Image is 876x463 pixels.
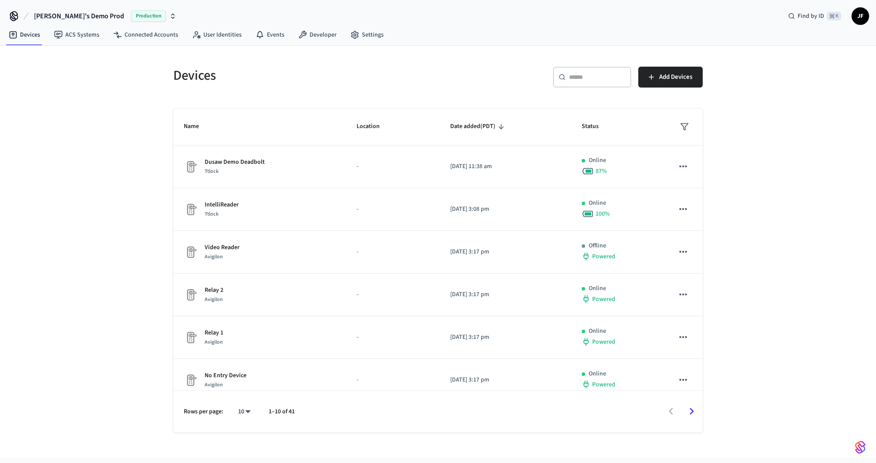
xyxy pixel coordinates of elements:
span: Location [357,120,391,133]
p: Online [589,199,606,208]
img: Placeholder Lock Image [184,288,198,302]
p: [DATE] 3:17 pm [450,375,561,385]
p: - [357,247,429,257]
p: IntelliReader [205,200,239,210]
p: Video Reader [205,243,239,252]
p: Offline [589,241,606,250]
span: Name [184,120,210,133]
a: Connected Accounts [106,27,185,43]
a: Developer [291,27,344,43]
span: 87 % [596,167,607,176]
img: Placeholder Lock Image [184,160,198,174]
p: 1–10 of 41 [269,407,295,416]
a: Events [249,27,291,43]
span: Ttlock [205,168,219,175]
span: Status [582,120,610,133]
p: Relay 1 [205,328,223,338]
img: SeamLogoGradient.69752ec5.svg [855,440,866,454]
p: [DATE] 3:17 pm [450,333,561,342]
span: Find by ID [798,12,824,20]
p: - [357,375,429,385]
p: Relay 2 [205,286,223,295]
span: Powered [592,380,615,389]
a: User Identities [185,27,249,43]
p: - [357,162,429,171]
p: Rows per page: [184,407,223,416]
div: Find by ID⌘ K [781,8,848,24]
a: Settings [344,27,391,43]
p: Online [589,369,606,379]
p: [DATE] 3:08 pm [450,205,561,214]
p: - [357,205,429,214]
p: Dusaw Demo Deadbolt [205,158,265,167]
div: 10 [234,406,255,418]
span: [PERSON_NAME]'s Demo Prod [34,11,124,21]
span: 100 % [596,210,610,218]
span: Avigilon [205,338,223,346]
button: Go to next page [681,401,702,422]
p: [DATE] 3:17 pm [450,290,561,299]
span: Production [131,10,166,22]
span: Avigilon [205,296,223,303]
img: Placeholder Lock Image [184,245,198,259]
p: Online [589,284,606,293]
span: Powered [592,295,615,304]
p: Online [589,327,606,336]
span: ⌘ K [827,12,841,20]
h5: Devices [173,67,433,84]
a: Devices [2,27,47,43]
button: Add Devices [638,67,703,88]
span: Avigilon [205,381,223,389]
span: Avigilon [205,253,223,260]
img: Placeholder Lock Image [184,331,198,345]
span: Date added(PDT) [450,120,507,133]
p: [DATE] 3:17 pm [450,247,561,257]
span: Powered [592,338,615,346]
a: ACS Systems [47,27,106,43]
span: Add Devices [659,71,692,83]
p: - [357,290,429,299]
img: Placeholder Lock Image [184,373,198,387]
button: JF [852,7,869,25]
p: [DATE] 11:38 am [450,162,561,171]
p: - [357,333,429,342]
p: No Entry Device [205,371,246,380]
img: Placeholder Lock Image [184,203,198,216]
p: Online [589,156,606,165]
span: Powered [592,252,615,261]
span: JF [852,8,868,24]
span: Ttlock [205,210,219,218]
